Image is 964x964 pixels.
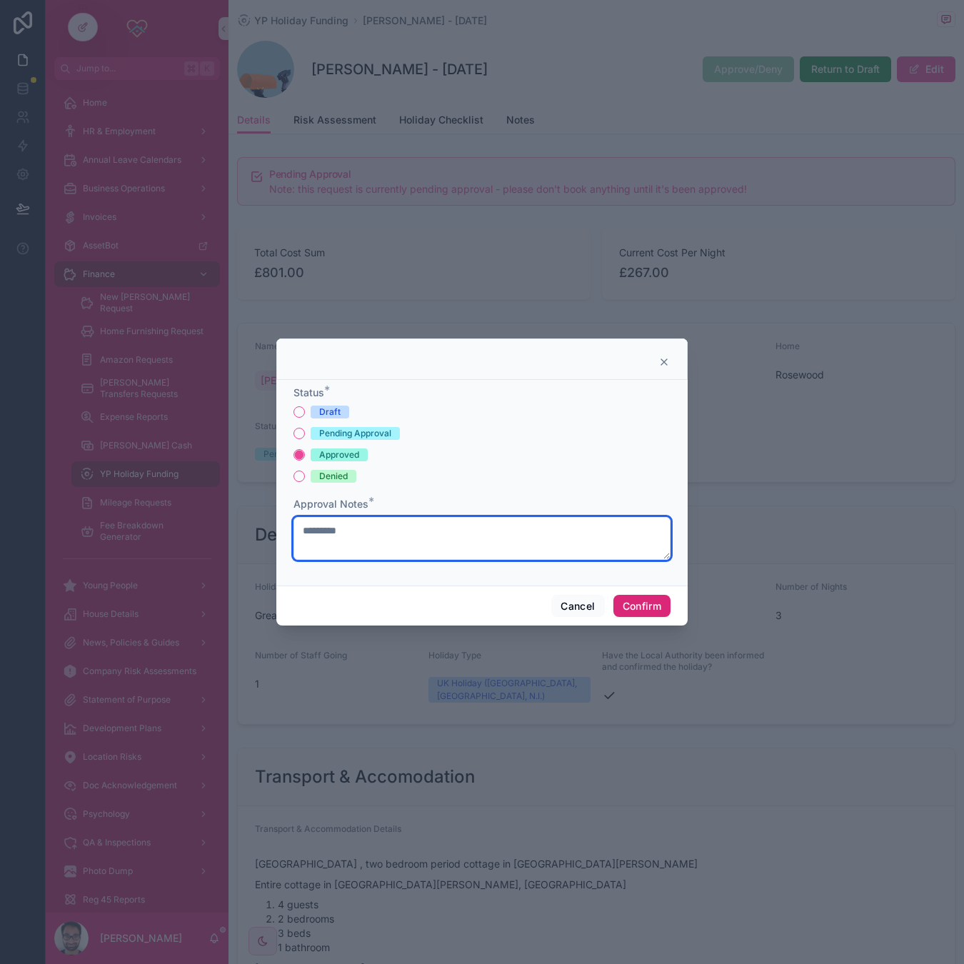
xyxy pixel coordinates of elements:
[551,595,604,618] button: Cancel
[319,470,348,483] div: Denied
[293,498,368,510] span: Approval Notes
[319,427,391,440] div: Pending Approval
[293,386,324,398] span: Status
[319,406,341,418] div: Draft
[319,448,359,461] div: Approved
[613,595,671,618] button: Confirm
